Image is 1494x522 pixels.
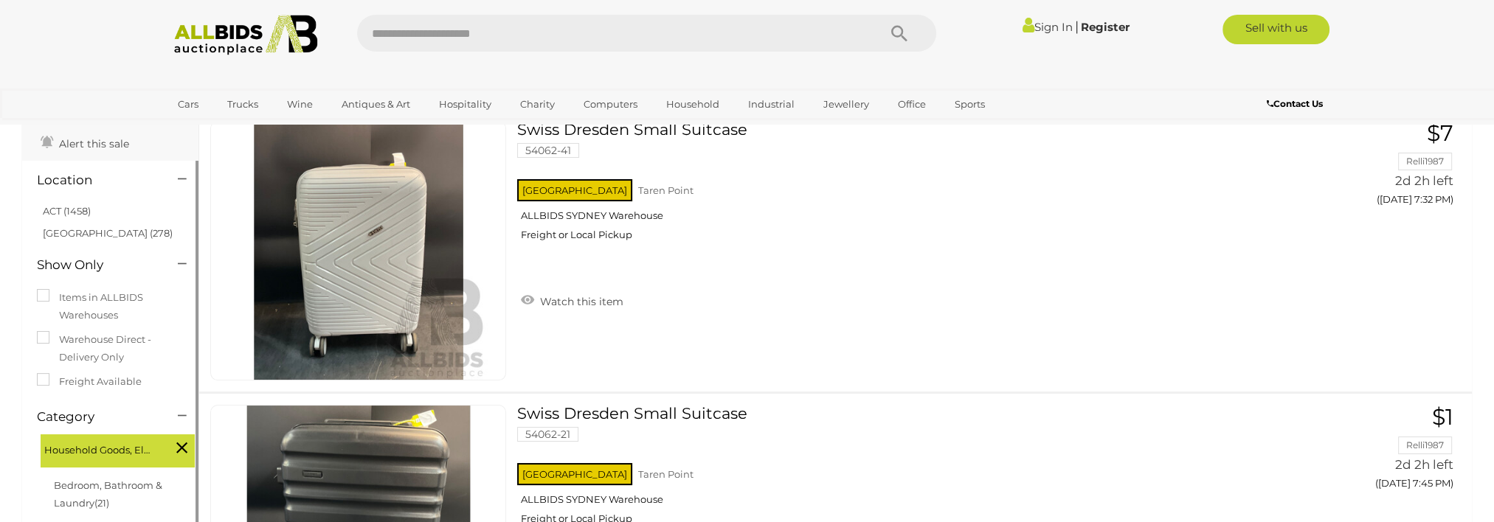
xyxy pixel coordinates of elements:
a: Computers [574,92,647,116]
a: Bedroom, Bathroom & Laundry(21) [54,479,162,508]
a: ACT (1458) [43,205,91,217]
a: Register [1081,20,1130,34]
a: Jewellery [814,92,879,116]
a: Cars [168,92,208,116]
a: $1 Relli1987 2d 2h left ([DATE] 7:45 PM) [1271,405,1457,497]
a: Charity [511,92,564,116]
a: Industrial [739,92,804,116]
a: Antiques & Art [332,92,420,116]
img: 54062-41a.jpeg [229,122,488,380]
span: Watch this item [536,295,623,308]
a: Sign In [1023,20,1073,34]
a: [GEOGRAPHIC_DATA] [168,116,292,141]
h4: Show Only [37,258,156,272]
a: Watch this item [517,289,627,311]
img: Allbids.com.au [166,15,326,55]
span: Household Goods, Electricals & Hobbies [44,438,155,459]
a: Hospitality [429,92,501,116]
label: Freight Available [37,373,142,390]
a: [GEOGRAPHIC_DATA] (278) [43,227,173,239]
span: (21) [94,497,109,509]
a: Contact Us [1266,96,1326,112]
a: Swiss Dresden Small Suitcase 54062-41 [GEOGRAPHIC_DATA] Taren Point ALLBIDS SYDNEY Warehouse Frei... [528,121,1248,252]
a: Trucks [218,92,268,116]
a: $7 Relli1987 2d 2h left ([DATE] 7:32 PM) [1271,121,1457,213]
a: Sports [945,92,995,116]
a: Alert this sale [37,131,133,153]
a: Household [657,92,729,116]
span: Alert this sale [55,137,129,150]
a: Office [888,92,936,116]
span: | [1075,18,1079,35]
label: Items in ALLBIDS Warehouses [37,289,184,324]
a: Sell with us [1222,15,1329,44]
button: Search [862,15,936,52]
h4: Location [37,173,156,187]
span: $1 [1432,403,1453,431]
b: Contact Us [1266,98,1322,109]
a: Wine [277,92,322,116]
h4: Category [37,410,156,424]
label: Warehouse Direct - Delivery Only [37,331,184,366]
